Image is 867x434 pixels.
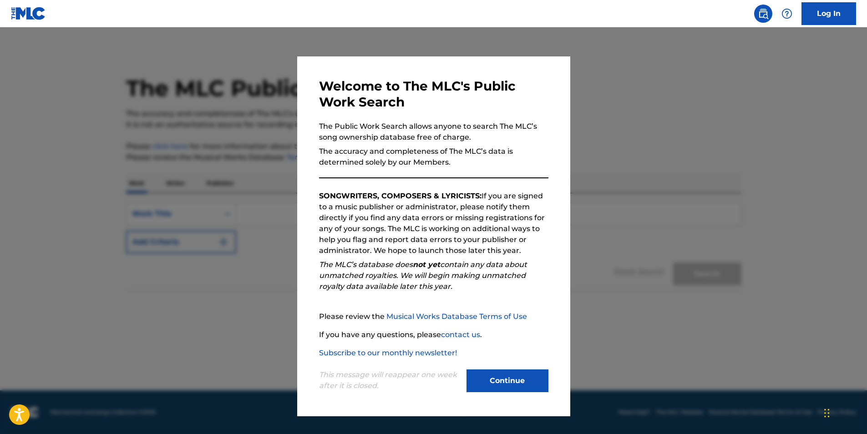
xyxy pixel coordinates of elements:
[781,8,792,19] img: help
[754,5,772,23] a: Public Search
[758,8,769,19] img: search
[824,399,830,427] div: Drag
[319,121,548,143] p: The Public Work Search allows anyone to search The MLC’s song ownership database free of charge.
[413,260,440,269] strong: not yet
[319,260,527,291] em: The MLC’s database does contain any data about unmatched royalties. We will begin making unmatche...
[801,2,856,25] a: Log In
[319,311,548,322] p: Please review the
[466,369,548,392] button: Continue
[386,312,527,321] a: Musical Works Database Terms of Use
[319,191,548,256] p: If you are signed to a music publisher or administrator, please notify them directly if you find ...
[821,390,867,434] iframe: Chat Widget
[319,78,548,110] h3: Welcome to The MLC's Public Work Search
[319,329,548,340] p: If you have any questions, please .
[319,192,482,200] strong: SONGWRITERS, COMPOSERS & LYRICISTS:
[441,330,480,339] a: contact us
[319,348,457,357] a: Subscribe to our monthly newsletter!
[11,7,46,20] img: MLC Logo
[778,5,796,23] div: Help
[319,369,461,391] p: This message will reappear one week after it is closed.
[319,146,548,168] p: The accuracy and completeness of The MLC’s data is determined solely by our Members.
